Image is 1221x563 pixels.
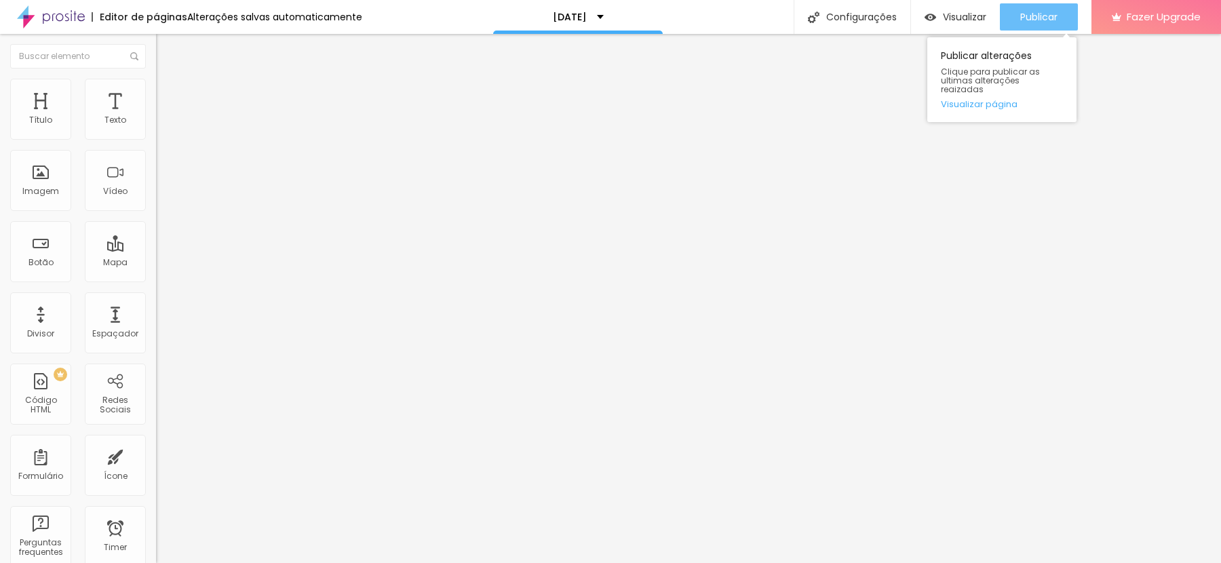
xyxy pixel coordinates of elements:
[925,12,936,23] img: view-1.svg
[1020,12,1058,22] span: Publicar
[156,34,1221,563] iframe: Editor
[29,115,52,125] div: Título
[1000,3,1078,31] button: Publicar
[130,52,138,60] img: Icone
[14,538,67,558] div: Perguntas frequentes
[1127,11,1201,22] span: Fazer Upgrade
[187,12,362,22] div: Alterações salvas automaticamente
[10,44,146,69] input: Buscar elemento
[941,100,1063,109] a: Visualizar página
[553,12,587,22] p: [DATE]
[92,12,187,22] div: Editor de páginas
[104,471,128,481] div: Ícone
[104,115,126,125] div: Texto
[808,12,819,23] img: Icone
[103,258,128,267] div: Mapa
[943,12,986,22] span: Visualizar
[28,258,54,267] div: Botão
[27,329,54,338] div: Divisor
[14,395,67,415] div: Código HTML
[22,187,59,196] div: Imagem
[941,67,1063,94] span: Clique para publicar as ultimas alterações reaizadas
[18,471,63,481] div: Formulário
[103,187,128,196] div: Vídeo
[927,37,1077,122] div: Publicar alterações
[92,329,138,338] div: Espaçador
[104,543,127,552] div: Timer
[88,395,142,415] div: Redes Sociais
[911,3,1000,31] button: Visualizar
